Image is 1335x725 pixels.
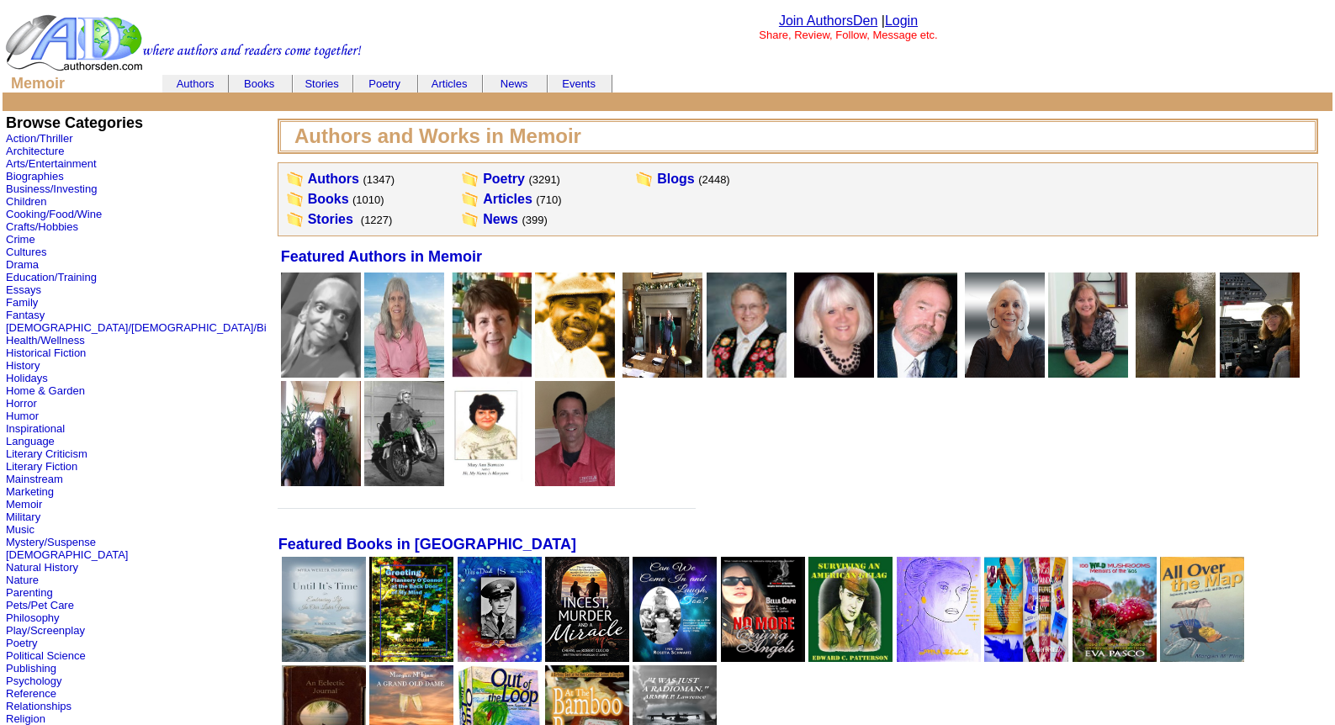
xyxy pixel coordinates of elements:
[6,498,42,511] a: Memoir
[1073,557,1157,662] img: 74222.jpg
[483,172,525,186] a: Poetry
[6,258,39,271] a: Drama
[452,474,532,489] a: Mary Ann Barrucco
[281,250,482,264] a: Featured Authors in Memoir
[698,173,730,186] font: (2448)
[294,124,581,147] b: Authors and Works in Memoir
[6,410,39,422] a: Humor
[535,366,615,380] a: Aberjhani
[458,650,542,664] a: My Dad IS a Hero
[721,557,805,662] img: 79843.jpg
[461,211,479,228] img: WorksFolder.gif
[164,83,165,84] img: cleardot.gif
[6,624,85,637] a: Play/Screenplay
[6,599,74,611] a: Pets/Pet Care
[808,650,893,664] a: Surviving an American Gulag
[6,687,56,700] a: Reference
[622,366,702,380] a: Dr. Patrick ODougherty
[6,485,54,498] a: Marketing
[6,208,102,220] a: Cooking/Food/Wine
[6,637,38,649] a: Poetry
[501,77,528,90] a: News
[6,675,61,687] a: Psychology
[6,536,96,548] a: Mystery/Suspense
[6,460,77,473] a: Literary Fiction
[308,212,353,226] a: Stories
[282,557,366,662] img: 80246.jpeg
[6,183,97,195] a: Business/Investing
[461,191,479,208] img: WorksFolder.gif
[177,77,215,90] a: Authors
[877,366,957,380] a: Glen Schulz
[278,536,576,553] font: Featured Books in [GEOGRAPHIC_DATA]
[293,83,294,84] img: cleardot.gif
[5,13,362,72] img: header_logo2.gif
[6,347,86,359] a: Historical Fiction
[707,273,787,378] img: 126568.jpg
[1048,366,1128,380] a: Pamela Ackerson
[163,83,164,84] img: cleardot.gif
[6,246,46,258] a: Cultures
[452,381,532,486] img: 179683.jpg
[1048,273,1128,378] img: 25591.jpg
[535,474,615,489] a: Paul Lonardo
[877,273,957,378] img: 65191.jpg
[622,273,702,378] img: 177330.jpeg
[657,172,694,186] a: Blogs
[286,191,305,208] img: WorksFolder.gif
[965,273,1045,378] img: 131668.jpg
[897,557,981,662] img: 69687.jpg
[281,273,361,378] img: 108732.jpg
[308,172,359,186] a: Authors
[6,384,85,397] a: Home & Garden
[1073,650,1157,664] a: 100 Wild Mushrooms: Memoirs of the '60s
[612,83,612,84] img: cleardot.gif
[361,214,393,226] font: (1227)
[6,321,267,334] a: [DEMOGRAPHIC_DATA]/[DEMOGRAPHIC_DATA]/Bi
[1136,366,1216,380] a: Edward Patterson
[308,192,349,206] a: Books
[1220,273,1300,378] img: 27589.jpg
[6,662,56,675] a: Publishing
[522,214,547,226] font: (399)
[418,83,419,84] img: cleardot.gif
[635,171,654,188] img: WorksFolder.gif
[6,397,37,410] a: Horror
[535,273,615,378] img: 25279.jpg
[281,248,482,265] font: Featured Authors in Memoir
[369,650,453,664] a: Greeting Flannery O’Connor at the Back Door of My Mind
[364,381,444,486] img: 88485.jpg
[6,435,55,447] a: Language
[6,271,97,283] a: Education/Training
[6,700,72,712] a: Relationships
[417,83,418,84] img: cleardot.gif
[535,381,615,486] img: 178242.jpg
[6,114,143,131] b: Browse Categories
[364,366,444,380] a: Eva Pasco
[545,650,629,664] a: Incest, Murder and a Miracle
[6,157,97,170] a: Arts/Entertainment
[162,83,163,84] img: cleardot.gif
[897,650,981,664] a: The Heart, Mind And Soul Of A Christian Woman
[1160,557,1244,662] img: 51692.jpg
[6,561,78,574] a: Natural History
[633,557,717,662] img: 54714.jpg
[794,273,874,378] img: 193876.jpg
[707,366,787,380] a: Pamela Wiedenbeck
[794,366,874,380] a: Mary Lynn Plaisance
[6,195,46,208] a: Children
[281,474,361,489] a: Morgan McFinn
[6,296,38,309] a: Family
[6,611,60,624] a: Philosophy
[536,193,561,206] font: (710)
[483,83,484,84] img: cleardot.gif
[286,211,305,228] img: WorksFolder.gif
[458,557,542,662] img: 78037.jpg
[452,273,532,378] img: 177316.jpeg
[483,212,518,226] a: News
[528,173,560,186] font: (3291)
[292,83,293,84] img: cleardot.gif
[364,474,444,489] a: D.E.Z. Butler
[228,83,229,84] img: cleardot.gif
[1136,273,1216,378] img: 96782.jpg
